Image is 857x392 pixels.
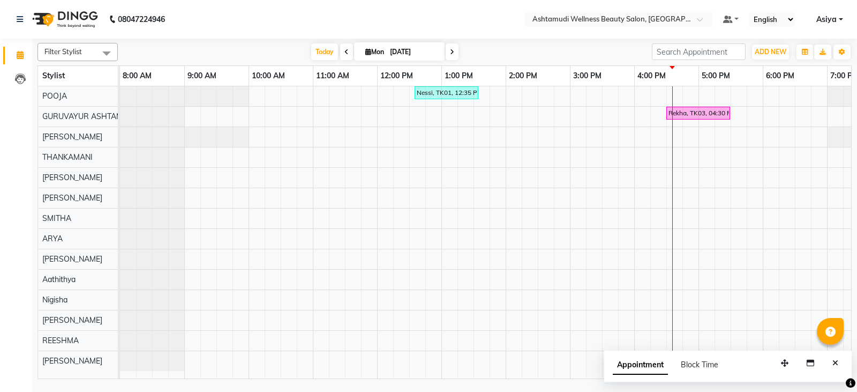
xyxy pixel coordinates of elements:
a: 2:00 PM [506,68,540,84]
span: Asiya [816,14,837,25]
a: 9:00 AM [185,68,219,84]
span: Aathithya [42,275,76,284]
span: GURUVAYUR ASHTAMUDI [42,112,136,121]
a: 8:00 AM [120,68,154,84]
div: Rekha, TK03, 04:30 PM-05:30 PM, Fruit Facial [667,108,729,118]
span: [PERSON_NAME] [42,315,102,325]
span: ADD NEW [755,48,786,56]
iframe: chat widget [812,349,846,381]
a: 3:00 PM [570,68,604,84]
a: 5:00 PM [699,68,733,84]
a: 1:00 PM [442,68,476,84]
span: [PERSON_NAME] [42,193,102,203]
span: Mon [363,48,387,56]
span: [PERSON_NAME] [42,254,102,264]
span: REESHMA [42,336,79,345]
div: Nessi, TK01, 12:35 PM-01:35 PM, Eyebrows Threading (₹50),Chin Threading (₹50),Upper Lip Threading... [416,88,477,98]
span: [PERSON_NAME] [42,132,102,142]
span: SMITHA [42,213,71,223]
input: Search Appointment [652,43,746,60]
span: ARYA [42,234,63,243]
button: ADD NEW [752,45,789,60]
span: Block Time [681,360,718,369]
a: 4:00 PM [635,68,668,84]
span: POOJA [42,91,67,101]
span: [PERSON_NAME] [42,173,102,182]
a: 10:00 AM [249,68,288,84]
span: Appointment [613,356,668,375]
a: 11:00 AM [313,68,352,84]
span: Today [311,43,338,60]
span: Filter Stylist [44,47,82,56]
img: logo [27,4,101,34]
a: 6:00 PM [763,68,797,84]
span: [PERSON_NAME] [42,356,102,366]
span: Nigisha [42,295,67,305]
span: THANKAMANI [42,152,93,162]
a: 12:00 PM [378,68,416,84]
input: 2025-09-01 [387,44,440,60]
span: Stylist [42,71,65,80]
b: 08047224946 [118,4,165,34]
